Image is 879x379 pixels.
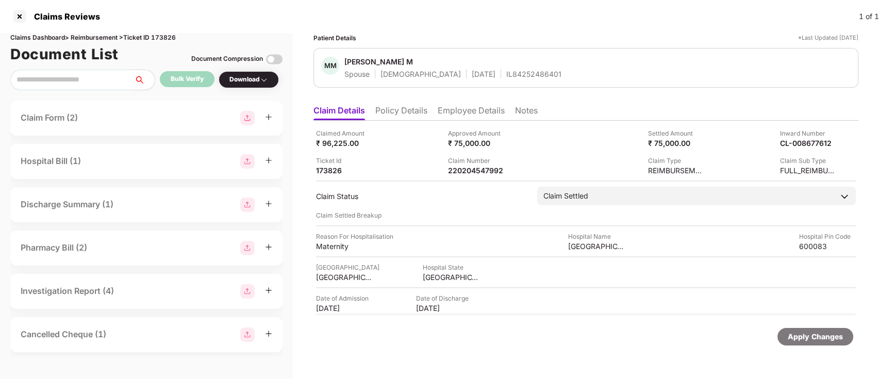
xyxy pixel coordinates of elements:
[380,69,461,79] div: [DEMOGRAPHIC_DATA]
[316,191,527,201] div: Claim Status
[788,331,843,342] div: Apply Changes
[240,154,255,169] img: svg+xml;base64,PHN2ZyBpZD0iR3JvdXBfMjg4MTMiIGRhdGEtbmFtZT0iR3JvdXAgMjg4MTMiIHhtbG5zPSJodHRwOi8vd3...
[316,128,373,138] div: Claimed Amount
[472,69,495,79] div: [DATE]
[798,33,858,43] div: *Last Updated [DATE]
[265,113,272,121] span: plus
[240,197,255,212] img: svg+xml;base64,PHN2ZyBpZD0iR3JvdXBfMjg4MTMiIGRhdGEtbmFtZT0iR3JvdXAgMjg4MTMiIHhtbG5zPSJodHRwOi8vd3...
[240,327,255,342] img: svg+xml;base64,PHN2ZyBpZD0iR3JvdXBfMjg4MTMiIGRhdGEtbmFtZT0iR3JvdXAgMjg4MTMiIHhtbG5zPSJodHRwOi8vd3...
[780,128,837,138] div: Inward Number
[316,303,373,313] div: [DATE]
[448,138,505,148] div: ₹ 75,000.00
[448,156,505,166] div: Claim Number
[265,200,272,207] span: plus
[423,262,479,272] div: Hospital State
[171,74,204,84] div: Bulk Verify
[229,75,268,85] div: Download
[10,43,119,65] h1: Document List
[316,262,379,272] div: [GEOGRAPHIC_DATA]
[448,128,505,138] div: Approved Amount
[260,76,268,84] img: svg+xml;base64,PHN2ZyBpZD0iRHJvcGRvd24tMzJ4MzIiIHhtbG5zPSJodHRwOi8vd3d3LnczLm9yZy8yMDAwL3N2ZyIgd2...
[799,232,856,241] div: Hospital Pin Code
[438,105,505,120] li: Employee Details
[648,166,705,175] div: REIMBURSEMENT
[648,128,705,138] div: Settled Amount
[266,51,283,68] img: svg+xml;base64,PHN2ZyBpZD0iVG9nZ2xlLTMyeDMyIiB4bWxucz0iaHR0cDovL3d3dy53My5vcmcvMjAwMC9zdmciIHdpZH...
[543,190,588,202] div: Claim Settled
[780,166,837,175] div: FULL_REIMBURSEMENT
[321,57,339,75] div: MM
[191,54,263,64] div: Document Compression
[134,70,155,90] button: search
[375,105,427,120] li: Policy Details
[240,111,255,125] img: svg+xml;base64,PHN2ZyBpZD0iR3JvdXBfMjg4MTMiIGRhdGEtbmFtZT0iR3JvdXAgMjg4MTMiIHhtbG5zPSJodHRwOi8vd3...
[780,156,837,166] div: Claim Sub Type
[423,272,479,282] div: [GEOGRAPHIC_DATA]
[313,105,365,120] li: Claim Details
[21,241,87,254] div: Pharmacy Bill (2)
[316,232,393,241] div: Reason For Hospitalisation
[839,191,850,202] img: downArrowIcon
[240,241,255,255] img: svg+xml;base64,PHN2ZyBpZD0iR3JvdXBfMjg4MTMiIGRhdGEtbmFtZT0iR3JvdXAgMjg4MTMiIHhtbG5zPSJodHRwOi8vd3...
[648,138,705,148] div: ₹ 75,000.00
[21,328,106,341] div: Cancelled Cheque (1)
[21,198,113,211] div: Discharge Summary (1)
[313,33,356,43] div: Patient Details
[265,243,272,251] span: plus
[448,166,505,175] div: 220204547992
[316,272,373,282] div: [GEOGRAPHIC_DATA]
[780,138,837,148] div: CL-008677612
[416,293,473,303] div: Date of Discharge
[265,330,272,337] span: plus
[568,232,625,241] div: Hospital Name
[21,155,81,168] div: Hospital Bill (1)
[316,138,373,148] div: ₹ 96,225.00
[10,33,283,43] div: Claims Dashboard > Reimbursement > Ticket ID 173826
[134,76,155,84] span: search
[515,105,538,120] li: Notes
[265,287,272,294] span: plus
[416,303,473,313] div: [DATE]
[344,57,413,67] div: [PERSON_NAME] M
[316,293,373,303] div: Date of Admission
[265,157,272,164] span: plus
[240,284,255,299] img: svg+xml;base64,PHN2ZyBpZD0iR3JvdXBfMjg4MTMiIGRhdGEtbmFtZT0iR3JvdXAgMjg4MTMiIHhtbG5zPSJodHRwOi8vd3...
[28,11,100,22] div: Claims Reviews
[21,285,114,298] div: Investigation Report (4)
[506,69,561,79] div: IL84252486401
[344,69,370,79] div: Spouse
[316,166,373,175] div: 173826
[648,156,705,166] div: Claim Type
[316,210,856,220] div: Claim Settled Breakup
[316,241,373,251] div: Maternity
[799,241,856,251] div: 600083
[859,11,879,22] div: 1 of 1
[21,111,78,124] div: Claim Form (2)
[568,241,625,251] div: [GEOGRAPHIC_DATA]
[316,156,373,166] div: Ticket Id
